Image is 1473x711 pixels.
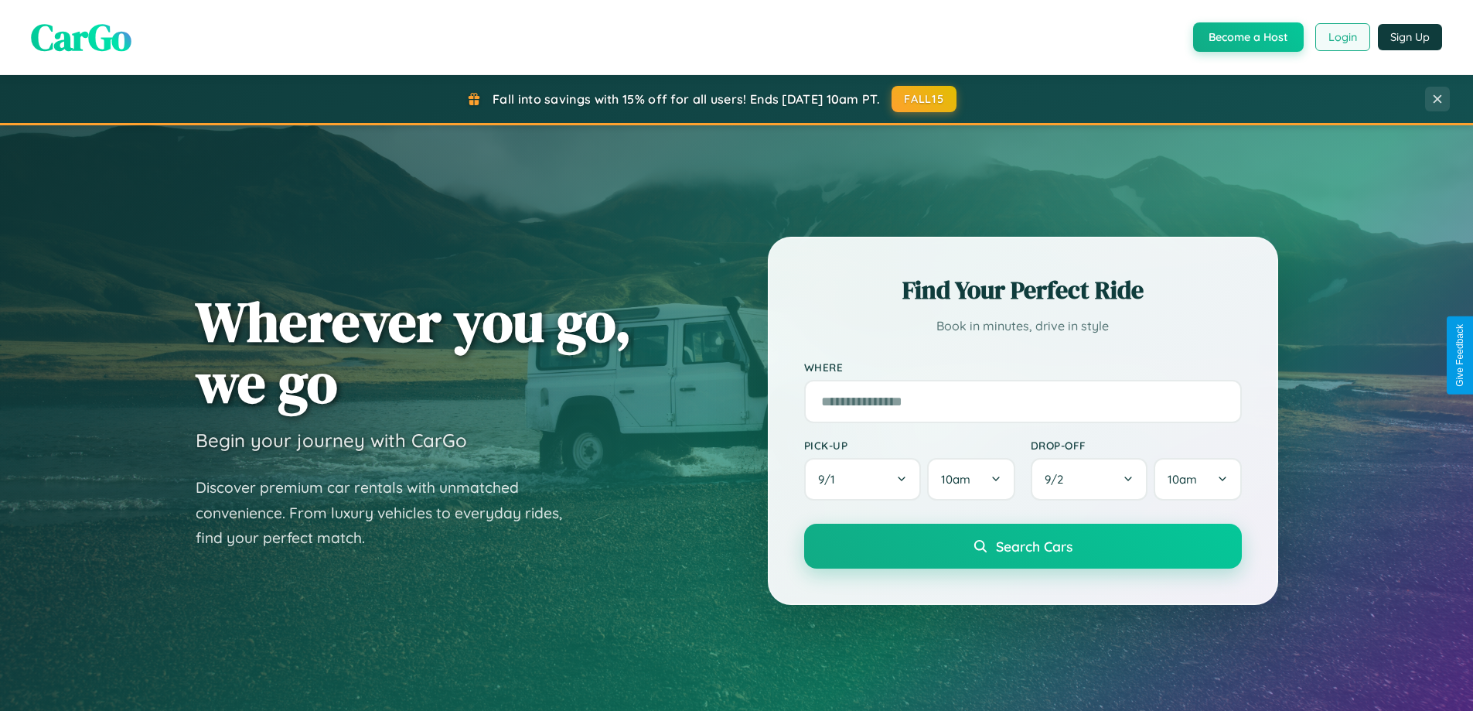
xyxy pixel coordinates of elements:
[1031,439,1242,452] label: Drop-off
[1315,23,1370,51] button: Login
[804,361,1242,374] label: Where
[1378,24,1442,50] button: Sign Up
[196,291,632,413] h1: Wherever you go, we go
[1193,22,1304,52] button: Become a Host
[927,458,1014,501] button: 10am
[941,472,970,487] span: 10am
[892,86,956,112] button: FALL15
[1168,472,1197,487] span: 10am
[196,475,582,551] p: Discover premium car rentals with unmatched convenience. From luxury vehicles to everyday rides, ...
[804,315,1242,337] p: Book in minutes, drive in style
[804,524,1242,569] button: Search Cars
[804,458,922,501] button: 9/1
[1154,458,1241,501] button: 10am
[804,439,1015,452] label: Pick-up
[804,273,1242,307] h2: Find Your Perfect Ride
[818,472,843,487] span: 9 / 1
[1454,324,1465,387] div: Give Feedback
[493,91,880,107] span: Fall into savings with 15% off for all users! Ends [DATE] 10am PT.
[1031,458,1148,501] button: 9/2
[31,12,131,63] span: CarGo
[996,538,1072,555] span: Search Cars
[1045,472,1071,487] span: 9 / 2
[196,429,467,452] h3: Begin your journey with CarGo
